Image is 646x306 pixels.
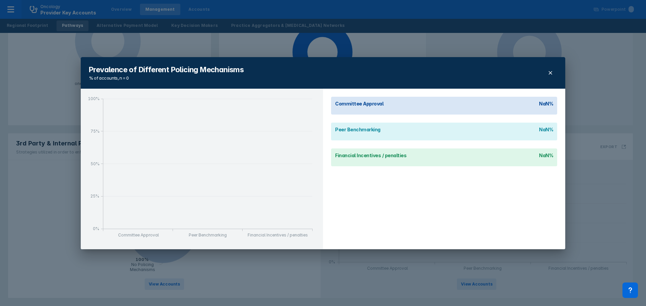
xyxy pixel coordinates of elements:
[89,65,244,74] div: Prevalence of Different Policing Mechanisms
[335,101,383,106] div: Committee Approval
[189,232,227,237] tspan: Peer Benchmarking
[539,152,553,158] div: NaN%
[85,93,319,245] g: column chart , with 1 column series, . Y-scale minimum value is 0 , maximum value is 1. X-scale w...
[539,127,553,132] div: NaN%
[335,127,381,132] div: Peer Benchmarking
[118,232,159,237] tspan: Committee Approval
[89,74,244,81] div: % of accounts, n = 0
[622,282,638,298] div: Contact Support
[91,161,100,166] tspan: 50%
[88,96,100,101] tspan: 100%
[93,226,99,231] tspan: 0%
[335,152,406,158] div: Financial Incentives / penalties
[539,101,553,106] div: NaN%
[248,232,308,237] tspan: Financial Incentives / penalties
[91,193,99,199] tspan: 25%
[91,129,100,134] tspan: 75%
